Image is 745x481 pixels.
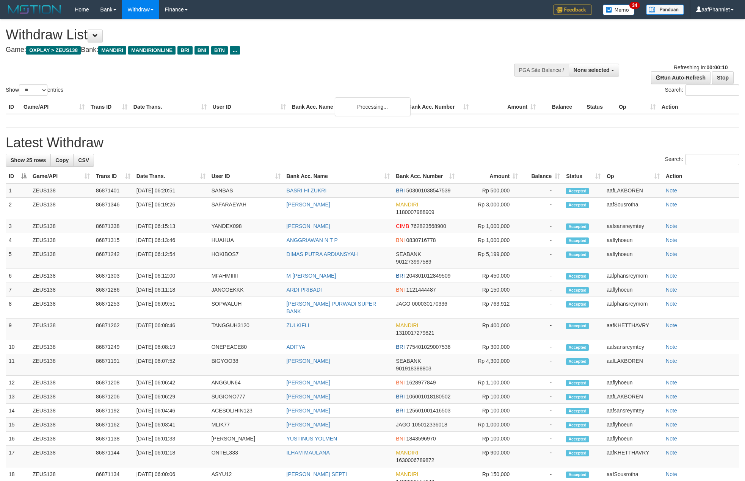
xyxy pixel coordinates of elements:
[26,46,81,55] span: OXPLAY > ZEUS138
[666,322,677,328] a: Note
[604,354,663,376] td: aafLAKBOREN
[521,354,563,376] td: -
[666,471,677,477] a: Note
[6,219,30,233] td: 3
[287,358,330,364] a: [PERSON_NAME]
[666,273,677,279] a: Note
[98,46,126,55] span: MANDIRI
[210,100,289,114] th: User ID
[6,390,30,404] td: 13
[6,432,30,446] td: 16
[521,247,563,269] td: -
[566,223,589,230] span: Accepted
[566,251,589,258] span: Accepted
[287,223,330,229] a: [PERSON_NAME]
[30,354,93,376] td: ZEUS138
[406,273,451,279] span: Copy 204301012849509 to clipboard
[287,379,330,386] a: [PERSON_NAME]
[604,319,663,340] td: aafKHETTHAVRY
[406,344,451,350] span: Copy 775401029007536 to clipboard
[209,432,284,446] td: [PERSON_NAME]
[6,247,30,269] td: 5
[133,183,209,198] td: [DATE] 06:20:51
[458,169,521,183] th: Amount: activate to sort column ascending
[406,408,451,414] span: Copy 125601001416503 to clipboard
[30,183,93,198] td: ZEUS138
[458,283,521,297] td: Rp 150,000
[93,233,133,247] td: 86871315
[458,390,521,404] td: Rp 100,000
[583,100,616,114] th: Status
[194,46,209,55] span: BNI
[287,273,336,279] a: M [PERSON_NAME]
[604,432,663,446] td: aaflyhoeun
[396,187,405,194] span: BRI
[6,283,30,297] td: 7
[566,394,589,400] span: Accepted
[93,446,133,467] td: 86871144
[93,319,133,340] td: 86871262
[406,379,436,386] span: Copy 1628977849 to clipboard
[406,394,451,400] span: Copy 106001018180502 to clipboard
[209,354,284,376] td: BIGYOO38
[88,100,130,114] th: Trans ID
[472,100,539,114] th: Amount
[458,198,521,219] td: Rp 3,000,000
[287,237,338,243] a: ANGGRIAWAN N T P
[666,408,677,414] a: Note
[604,183,663,198] td: aafLAKBOREN
[566,287,589,294] span: Accepted
[209,247,284,269] td: HOKIBOS7
[458,432,521,446] td: Rp 100,000
[30,169,93,183] th: Game/API: activate to sort column ascending
[406,237,436,243] span: Copy 0830716778 to clipboard
[209,390,284,404] td: SUGIONO777
[396,450,418,456] span: MANDIRI
[665,84,739,96] label: Search:
[458,319,521,340] td: Rp 400,000
[666,450,677,456] a: Note
[289,100,405,114] th: Bank Acc. Name
[458,183,521,198] td: Rp 500,000
[209,404,284,418] td: ACESOLIHIN123
[396,471,418,477] span: MANDIRI
[133,283,209,297] td: [DATE] 06:11:18
[666,251,677,257] a: Note
[666,201,677,208] a: Note
[666,358,677,364] a: Note
[604,233,663,247] td: aaflyhoeun
[554,5,591,15] img: Feedback.jpg
[73,154,94,167] a: CSV
[665,154,739,165] label: Search:
[685,154,739,165] input: Search:
[6,446,30,467] td: 17
[396,209,434,215] span: Copy 1180007988909 to clipboard
[521,169,563,183] th: Balance: activate to sort column ascending
[287,344,306,350] a: ADITYA
[521,404,563,418] td: -
[30,418,93,432] td: ZEUS138
[563,169,604,183] th: Status: activate to sort column ascending
[30,404,93,418] td: ZEUS138
[93,390,133,404] td: 86871206
[685,84,739,96] input: Search:
[55,157,69,163] span: Copy
[566,380,589,386] span: Accepted
[93,432,133,446] td: 86871138
[604,198,663,219] td: aafSousrotha
[521,233,563,247] td: -
[287,436,337,442] a: YUSTINUS YOLMEN
[458,446,521,467] td: Rp 900,000
[287,251,358,257] a: DIMAS PUTRA ARDIANSYAH
[666,344,677,350] a: Note
[30,198,93,219] td: ZEUS138
[646,5,684,15] img: panduan.png
[406,287,436,293] span: Copy 1121444487 to clipboard
[674,64,728,70] span: Refreshing in:
[521,283,563,297] td: -
[6,84,63,96] label: Show entries
[521,340,563,354] td: -
[396,330,434,336] span: Copy 1310017279821 to clipboard
[133,432,209,446] td: [DATE] 06:01:33
[406,187,451,194] span: Copy 503001038547539 to clipboard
